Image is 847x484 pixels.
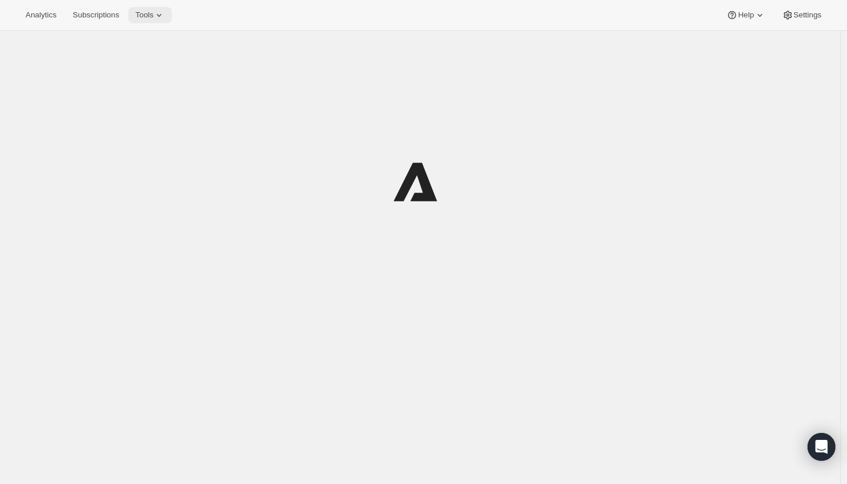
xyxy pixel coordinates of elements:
span: Subscriptions [73,10,119,20]
span: Help [738,10,754,20]
span: Tools [135,10,153,20]
button: Analytics [19,7,63,23]
span: Settings [794,10,821,20]
button: Tools [128,7,172,23]
button: Help [719,7,772,23]
div: Open Intercom Messenger [808,433,835,461]
span: Analytics [26,10,56,20]
button: Subscriptions [66,7,126,23]
button: Settings [775,7,828,23]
